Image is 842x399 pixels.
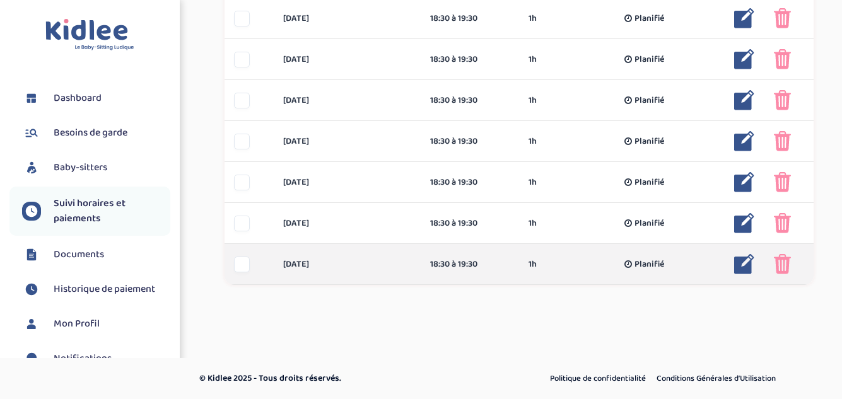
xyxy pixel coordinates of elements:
span: 1h [529,176,537,189]
img: poubelle_rose.png [774,172,791,192]
span: Planifié [634,94,664,107]
img: poubelle_rose.png [774,8,791,28]
span: Planifié [634,217,664,230]
img: logo.svg [45,19,134,51]
div: [DATE] [274,135,421,148]
img: modifier_bleu.png [734,213,754,233]
div: [DATE] [274,217,421,230]
div: 18:30 à 19:30 [430,176,510,189]
div: 18:30 à 19:30 [430,12,510,25]
a: Politique de confidentialité [546,371,650,387]
span: Notifications [54,351,112,366]
div: [DATE] [274,12,421,25]
div: 18:30 à 19:30 [430,258,510,271]
span: Dashboard [54,91,102,106]
span: Historique de paiement [54,282,155,297]
span: Planifié [634,53,664,66]
img: modifier_bleu.png [734,49,754,69]
span: 1h [529,53,537,66]
div: [DATE] [274,258,421,271]
span: Baby-sitters [54,160,107,175]
div: 18:30 à 19:30 [430,135,510,148]
a: Baby-sitters [22,158,170,177]
span: Mon Profil [54,316,100,332]
span: Besoins de garde [54,125,127,141]
img: poubelle_rose.png [774,213,791,233]
img: dashboard.svg [22,89,41,108]
div: 18:30 à 19:30 [430,217,510,230]
a: Notifications [22,349,170,368]
img: poubelle_rose.png [774,90,791,110]
span: Planifié [634,176,664,189]
span: Documents [54,247,104,262]
img: suivihoraire.svg [22,280,41,299]
img: suivihoraire.svg [22,202,41,221]
span: 1h [529,12,537,25]
div: [DATE] [274,176,421,189]
a: Documents [22,245,170,264]
span: 1h [529,258,537,271]
img: profil.svg [22,315,41,333]
img: modifier_bleu.png [734,90,754,110]
span: Suivi horaires et paiements [54,196,170,226]
span: 1h [529,217,537,230]
img: notification.svg [22,349,41,368]
a: Mon Profil [22,315,170,333]
img: modifier_bleu.png [734,131,754,151]
span: Planifié [634,12,664,25]
img: modifier_bleu.png [734,254,754,274]
a: Conditions Générales d’Utilisation [652,371,780,387]
img: documents.svg [22,245,41,264]
img: besoin.svg [22,124,41,142]
div: [DATE] [274,94,421,107]
span: Planifié [634,258,664,271]
div: [DATE] [274,53,421,66]
img: poubelle_rose.png [774,131,791,151]
span: Planifié [634,135,664,148]
a: Suivi horaires et paiements [22,196,170,226]
p: © Kidlee 2025 - Tous droits réservés. [199,372,475,385]
span: 1h [529,135,537,148]
span: 1h [529,94,537,107]
img: modifier_bleu.png [734,8,754,28]
img: modifier_bleu.png [734,172,754,192]
a: Dashboard [22,89,170,108]
a: Besoins de garde [22,124,170,142]
div: 18:30 à 19:30 [430,94,510,107]
img: poubelle_rose.png [774,254,791,274]
a: Historique de paiement [22,280,170,299]
img: babysitters.svg [22,158,41,177]
div: 18:30 à 19:30 [430,53,510,66]
img: poubelle_rose.png [774,49,791,69]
